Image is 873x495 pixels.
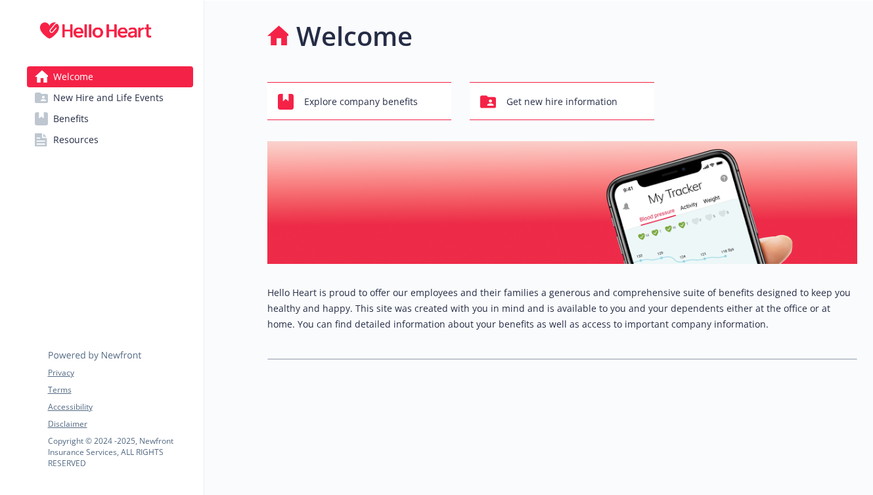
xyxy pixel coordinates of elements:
a: Resources [27,129,193,150]
a: Benefits [27,108,193,129]
span: Resources [53,129,99,150]
img: overview page banner [267,141,857,264]
p: Copyright © 2024 - 2025 , Newfront Insurance Services, ALL RIGHTS RESERVED [48,435,192,469]
span: Welcome [53,66,93,87]
a: Disclaimer [48,418,192,430]
button: Get new hire information [470,82,654,120]
span: New Hire and Life Events [53,87,164,108]
a: Privacy [48,367,192,379]
button: Explore company benefits [267,82,452,120]
a: New Hire and Life Events [27,87,193,108]
a: Terms [48,384,192,396]
span: Explore company benefits [304,89,418,114]
h1: Welcome [296,16,413,56]
span: Get new hire information [506,89,617,114]
a: Welcome [27,66,193,87]
p: Hello Heart is proud to offer our employees and their families a generous and comprehensive suite... [267,285,857,332]
a: Accessibility [48,401,192,413]
span: Benefits [53,108,89,129]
